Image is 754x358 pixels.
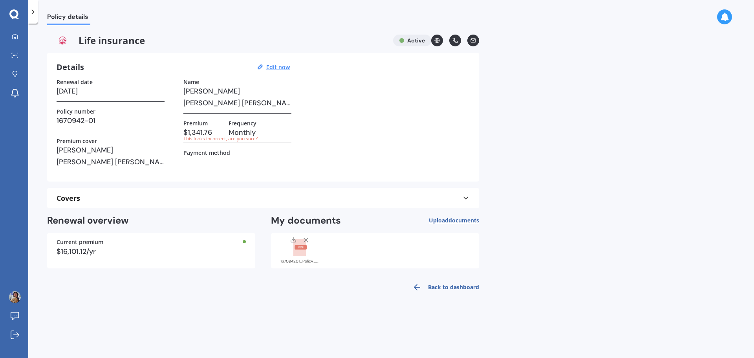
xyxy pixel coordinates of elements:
[57,79,93,85] label: Renewal date
[229,127,291,138] h3: Monthly
[183,120,208,127] label: Premium
[57,156,165,168] h3: [PERSON_NAME] [PERSON_NAME]
[183,149,230,156] label: Payment method
[47,215,255,227] h2: Renewal overview
[57,85,165,97] h3: [DATE]
[57,248,246,255] div: $16,101.12/yr
[183,85,291,97] h3: [PERSON_NAME]
[408,278,479,297] a: Back to dashboard
[271,215,341,227] h2: My documents
[57,108,95,115] label: Policy number
[47,13,90,24] span: Policy details
[183,136,222,142] div: This looks incorrect, are you sure?
[229,120,256,127] label: Frequency
[183,97,291,109] h3: [PERSON_NAME] [PERSON_NAME]
[266,63,290,71] u: Edit now
[57,138,97,144] label: Premium cover
[47,35,79,46] img: AIA.webp
[47,35,387,46] span: Life insurance
[429,215,479,227] button: Uploaddocuments
[57,194,470,202] div: Covers
[183,79,199,85] label: Name
[429,217,479,224] span: Upload
[9,291,21,303] img: ACg8ocKcEJQ2bRdUQgC0G4h4Beuk1_DnX7ApSPKLiXFHxHoXYKaI2LyeNg=s96-c
[264,64,292,71] button: Edit now
[57,144,165,156] h3: [PERSON_NAME]
[57,239,246,245] div: Current premium
[183,127,222,138] h3: $1,341.76
[448,217,479,224] span: documents
[280,259,320,263] div: 167094201_Policy_RiskInfo_10Oct2025_2983378.pdf
[57,62,84,72] h3: Details
[57,115,165,127] h3: 1670942-01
